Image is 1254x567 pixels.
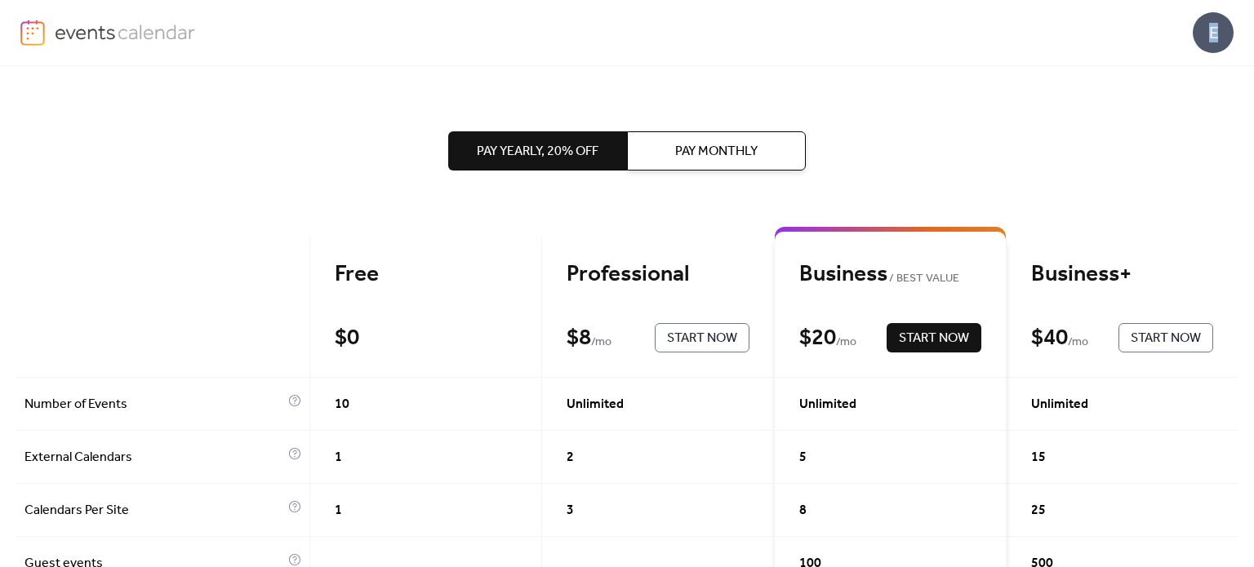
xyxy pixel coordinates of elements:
[836,333,856,352] span: / mo
[799,448,807,467] span: 5
[335,260,517,289] div: Free
[799,395,856,414] span: Unlimited
[567,260,749,289] div: Professional
[24,448,284,467] span: External Calendars
[477,142,598,162] span: Pay Yearly, 20% off
[24,501,284,520] span: Calendars Per Site
[448,131,627,171] button: Pay Yearly, 20% off
[799,260,981,289] div: Business
[567,324,591,352] div: $ 8
[335,501,342,520] span: 1
[335,324,359,352] div: $ 0
[591,333,611,352] span: / mo
[627,131,806,171] button: Pay Monthly
[1031,501,1046,520] span: 25
[567,448,574,467] span: 2
[675,142,758,162] span: Pay Monthly
[799,324,836,352] div: $ 20
[1031,324,1068,352] div: $ 40
[1068,333,1088,352] span: / mo
[20,20,45,46] img: logo
[899,329,969,348] span: Start Now
[667,329,737,348] span: Start Now
[1031,395,1088,414] span: Unlimited
[335,395,349,414] span: 10
[887,323,981,352] button: Start Now
[567,501,574,520] span: 3
[655,323,749,352] button: Start Now
[567,395,624,414] span: Unlimited
[1193,12,1234,53] div: E
[55,20,196,44] img: logo-type
[1031,260,1213,289] div: Business+
[1118,323,1213,352] button: Start Now
[24,395,284,414] span: Number of Events
[1131,329,1201,348] span: Start Now
[799,501,807,520] span: 8
[887,269,960,289] span: BEST VALUE
[335,448,342,467] span: 1
[1031,448,1046,467] span: 15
